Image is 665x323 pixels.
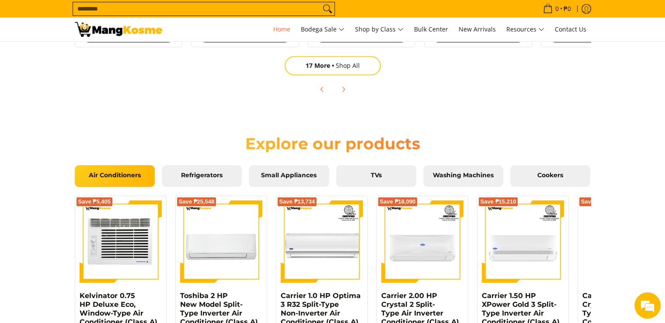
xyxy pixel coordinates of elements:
a: Washing Machines [423,165,503,187]
img: kelvinator-.75hp-deluxe-eco-window-type-aircon-class-b-full-view-mang-kosme [80,200,162,283]
a: Contact Us [550,18,591,41]
span: Resources [506,24,544,35]
nav: Main Menu [171,18,591,41]
span: Save ₱15,210 [480,199,516,204]
span: Cookers [517,172,584,179]
span: Bulk Center [414,25,448,33]
a: Bulk Center [410,18,453,41]
span: New Arrivals [459,25,496,33]
img: Mang Kosme: Your Home Appliances Warehouse Sale Partner! [75,22,162,37]
span: Home [273,25,290,33]
span: Bodega Sale [301,24,345,35]
img: Carrier 1.00 HP Crystal Split-Type Inverter Air Conditioner (Class A) [582,200,665,283]
span: Save ₱9,950 [581,199,614,204]
a: Cookers [510,165,590,187]
span: Washing Machines [430,172,497,179]
button: Previous [313,80,332,99]
div: Chat with us now [45,49,147,60]
div: Minimize live chat window [143,4,164,25]
a: Air Conditioners [75,165,155,187]
a: Bodega Sale [296,18,349,41]
span: Save ₱25,548 [179,199,215,204]
span: TVs [343,172,410,179]
a: Home [269,18,295,41]
a: TVs [336,165,416,187]
img: Carrier 1.0 HP Optima 3 R32 Split-Type Non-Inverter Air Conditioner (Class A) [281,200,363,283]
a: Small Appliances [249,165,329,187]
span: Air Conditioners [81,172,148,179]
textarea: Type your message and hit 'Enter' [4,223,167,254]
span: 17 More [306,61,336,70]
span: Small Appliances [255,172,322,179]
a: Resources [502,18,549,41]
a: Refrigerators [162,165,242,187]
a: 17 MoreShop All [285,56,381,75]
span: Save ₱18,090 [380,199,416,204]
span: Contact Us [555,25,586,33]
span: Shop by Class [355,24,404,35]
span: We're online! [51,102,121,191]
img: Carrier 1.50 HP XPower Gold 3 Split-Type Inverter Air Conditioner (Class A) [482,200,564,283]
span: Save ₱5,405 [78,199,111,204]
button: Search [320,2,334,15]
span: ₱0 [562,6,572,12]
span: Save ₱13,734 [279,199,315,204]
a: New Arrivals [454,18,500,41]
span: • [540,4,574,14]
span: Refrigerators [168,172,235,179]
h2: Explore our products [206,134,460,154]
img: Carrier 2.00 HP Crystal 2 Split-Type Air Inverter Conditioner (Class A) [381,200,463,283]
img: Toshiba 2 HP New Model Split-Type Inverter Air Conditioner (Class A) [180,200,262,283]
span: 0 [554,6,560,12]
button: Next [334,80,353,99]
a: Shop by Class [351,18,408,41]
